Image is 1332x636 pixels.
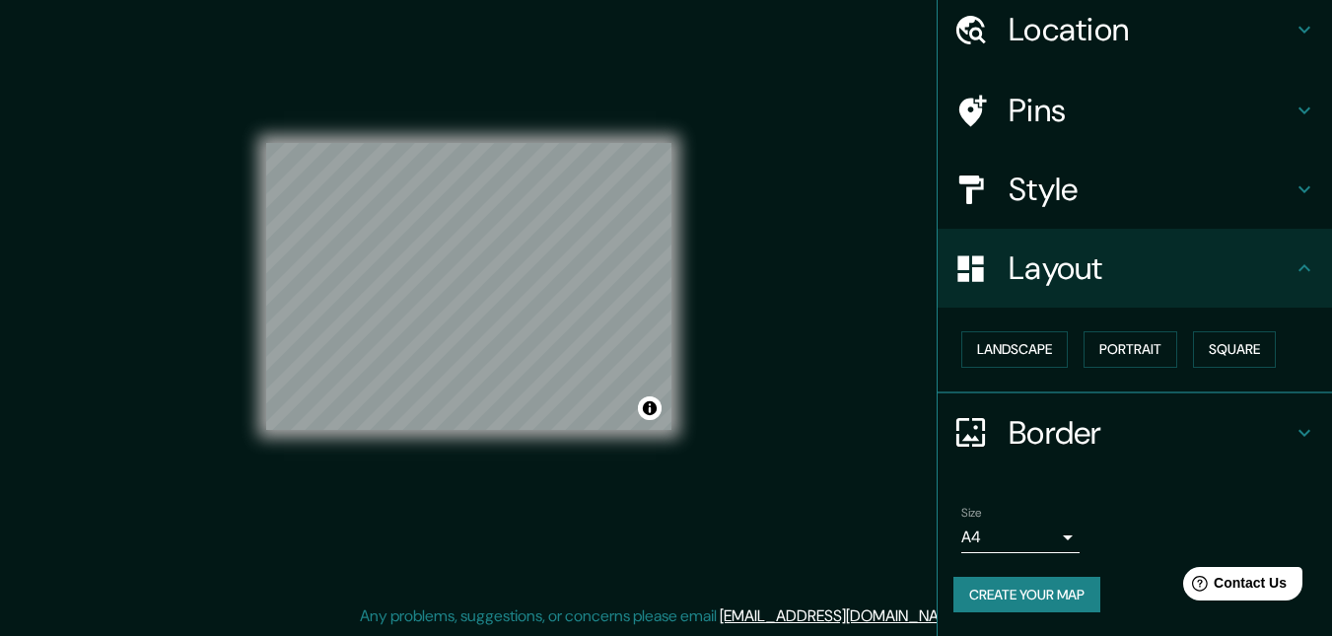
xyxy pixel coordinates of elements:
[938,393,1332,472] div: Border
[938,150,1332,229] div: Style
[360,604,966,628] p: Any problems, suggestions, or concerns please email .
[938,229,1332,308] div: Layout
[961,331,1068,368] button: Landscape
[1009,170,1293,209] h4: Style
[1084,331,1177,368] button: Portrait
[1009,413,1293,453] h4: Border
[720,605,963,626] a: [EMAIL_ADDRESS][DOMAIN_NAME]
[938,71,1332,150] div: Pins
[961,522,1080,553] div: A4
[638,396,662,420] button: Toggle attribution
[1009,91,1293,130] h4: Pins
[961,504,982,521] label: Size
[1009,10,1293,49] h4: Location
[953,577,1100,613] button: Create your map
[266,143,671,430] canvas: Map
[1193,331,1276,368] button: Square
[1157,559,1310,614] iframe: Help widget launcher
[1009,248,1293,288] h4: Layout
